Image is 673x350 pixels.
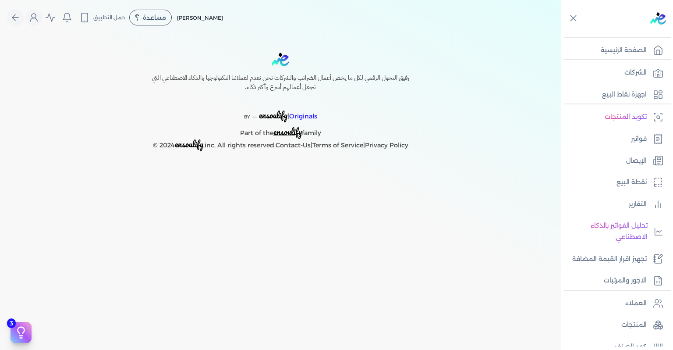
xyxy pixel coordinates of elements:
a: تحليل الفواتير بالذكاء الاصطناعي [561,217,668,246]
p: الاجور والمرتبات [604,275,647,286]
p: الإيصال [626,155,647,167]
span: ensoulify [175,137,203,151]
a: فواتير [561,130,668,148]
span: ensoulify [273,125,302,139]
p: الشركات [624,67,647,79]
button: حمل التطبيق [77,10,128,25]
p: Part of the family [133,123,428,139]
p: التقارير [629,199,647,210]
a: الاجور والمرتبات [561,271,668,290]
span: [PERSON_NAME] [177,14,223,21]
a: المنتجات [561,316,668,334]
a: Privacy Policy [365,141,408,149]
p: © 2024 ,inc. All rights reserved. | | [133,139,428,151]
p: العملاء [625,298,647,309]
p: الصفحة الرئيسية [601,45,647,56]
span: Originals [289,112,317,120]
img: logo [272,53,289,66]
a: تكويد المنتجات [561,108,668,126]
p: نقطة البيع [616,177,647,188]
div: مساعدة [129,10,172,25]
p: تحليل الفواتير بالذكاء الاصطناعي [565,220,648,243]
button: 3 [11,322,32,343]
a: الصفحة الرئيسية [561,41,668,60]
p: فواتير [631,133,647,145]
sup: __ [252,112,257,118]
a: Contact-Us [276,141,311,149]
span: حمل التطبيق [93,14,125,21]
img: logo [650,12,666,25]
a: تجهيز اقرار القيمة المضافة [561,250,668,268]
span: 3 [7,318,16,328]
p: | [133,99,428,123]
p: تكويد المنتجات [605,111,647,123]
p: تجهيز اقرار القيمة المضافة [572,254,647,265]
span: ensoulify [259,108,287,122]
span: مساعدة [143,14,166,21]
span: BY [244,114,250,120]
h6: رفيق التحول الرقمي لكل ما يخص أعمال الضرائب والشركات نحن نقدم لعملائنا التكنولوجيا والذكاء الاصطن... [133,73,428,92]
p: المنتجات [621,319,647,331]
a: الإيصال [561,152,668,170]
a: الشركات [561,64,668,82]
p: اجهزة نقاط البيع [602,89,647,100]
a: نقطة البيع [561,173,668,192]
a: Terms of Service [312,141,363,149]
a: العملاء [561,294,668,313]
a: ensoulify [273,129,302,137]
a: اجهزة نقاط البيع [561,86,668,104]
a: التقارير [561,195,668,214]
